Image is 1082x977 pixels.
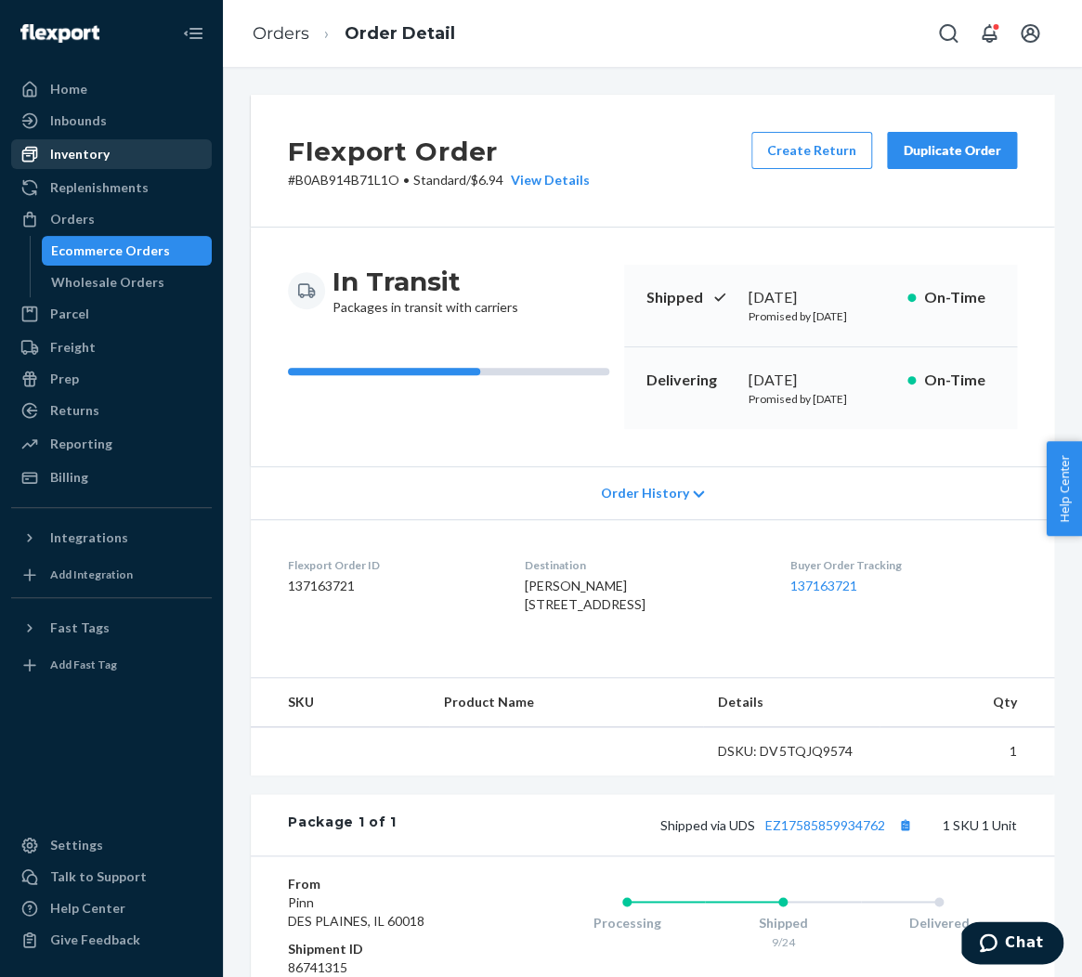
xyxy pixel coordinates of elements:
button: Open Search Box [930,15,967,52]
button: Copy tracking number [893,813,917,837]
div: Give Feedback [50,931,140,949]
div: Help Center [50,899,125,918]
a: Help Center [11,893,212,923]
span: • [403,172,410,188]
div: Parcel [50,305,89,323]
h2: Flexport Order [288,132,590,171]
span: Pinn DES PLAINES, IL 60018 [288,894,424,929]
a: Freight [11,332,212,362]
p: On-Time [923,287,995,308]
dt: From [288,875,475,893]
div: Fast Tags [50,619,110,637]
a: EZ17585859934762 [765,817,885,833]
p: Delivering [646,370,734,391]
dd: 86741315 [288,958,475,977]
a: Add Integration [11,560,212,590]
a: Reporting [11,429,212,459]
td: 1 [880,727,1054,776]
span: Standard [413,172,466,188]
p: # B0AB914B71L1O / $6.94 [288,171,590,189]
a: Prep [11,364,212,394]
div: Wholesale Orders [51,273,164,292]
iframe: Opens a widget where you can chat to one of our agents [961,921,1063,968]
div: Inbounds [50,111,107,130]
span: Shipped via UDS [660,817,917,833]
div: 1 SKU 1 Unit [397,813,1017,837]
a: Billing [11,462,212,492]
ol: breadcrumbs [238,7,470,61]
a: Wholesale Orders [42,267,213,297]
button: Give Feedback [11,925,212,955]
a: Orders [253,23,309,44]
button: Help Center [1046,441,1082,536]
a: Replenishments [11,173,212,202]
a: Parcel [11,299,212,329]
div: Ecommerce Orders [51,241,170,260]
a: Ecommerce Orders [42,236,213,266]
div: Integrations [50,528,128,547]
dt: Flexport Order ID [288,557,495,573]
div: Package 1 of 1 [288,813,397,837]
a: Inventory [11,139,212,169]
th: Qty [880,678,1054,727]
p: Promised by [DATE] [748,391,893,407]
a: 137163721 [790,578,857,593]
div: Delivered [861,914,1017,932]
div: Orders [50,210,95,228]
span: Order History [600,484,688,502]
dt: Destination [525,557,761,573]
div: Freight [50,338,96,357]
div: Processing [549,914,705,932]
div: Talk to Support [50,867,147,886]
div: DSKU: DV5TQJQ9574 [718,742,865,761]
div: 9/24 [705,934,861,950]
a: Orders [11,204,212,234]
img: Flexport logo [20,24,99,43]
p: Promised by [DATE] [748,308,893,324]
p: On-Time [923,370,995,391]
div: Add Integration [50,567,133,582]
button: Create Return [751,132,872,169]
div: Prep [50,370,79,388]
div: Billing [50,468,88,487]
div: Packages in transit with carriers [332,265,518,317]
button: Open notifications [971,15,1008,52]
dd: 137163721 [288,577,495,595]
button: View Details [503,171,590,189]
button: Integrations [11,523,212,553]
th: SKU [251,678,429,727]
h3: In Transit [332,265,518,298]
a: Home [11,74,212,104]
button: Close Navigation [175,15,212,52]
div: Shipped [705,914,861,932]
div: Home [50,80,87,98]
th: Product Name [429,678,703,727]
th: Details [703,678,880,727]
span: [PERSON_NAME] [STREET_ADDRESS] [525,578,645,612]
div: Replenishments [50,178,149,197]
button: Duplicate Order [887,132,1017,169]
div: Returns [50,401,99,420]
div: Add Fast Tag [50,657,117,672]
a: Order Detail [345,23,455,44]
button: Open account menu [1011,15,1049,52]
button: Talk to Support [11,862,212,892]
div: [DATE] [748,287,893,308]
button: Fast Tags [11,613,212,643]
div: Settings [50,836,103,854]
div: Inventory [50,145,110,163]
div: [DATE] [748,370,893,391]
a: Returns [11,396,212,425]
dt: Buyer Order Tracking [790,557,1017,573]
a: Inbounds [11,106,212,136]
dt: Shipment ID [288,940,475,958]
div: Duplicate Order [903,141,1001,160]
a: Settings [11,830,212,860]
a: Add Fast Tag [11,650,212,680]
p: Shipped [646,287,734,308]
div: Reporting [50,435,112,453]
